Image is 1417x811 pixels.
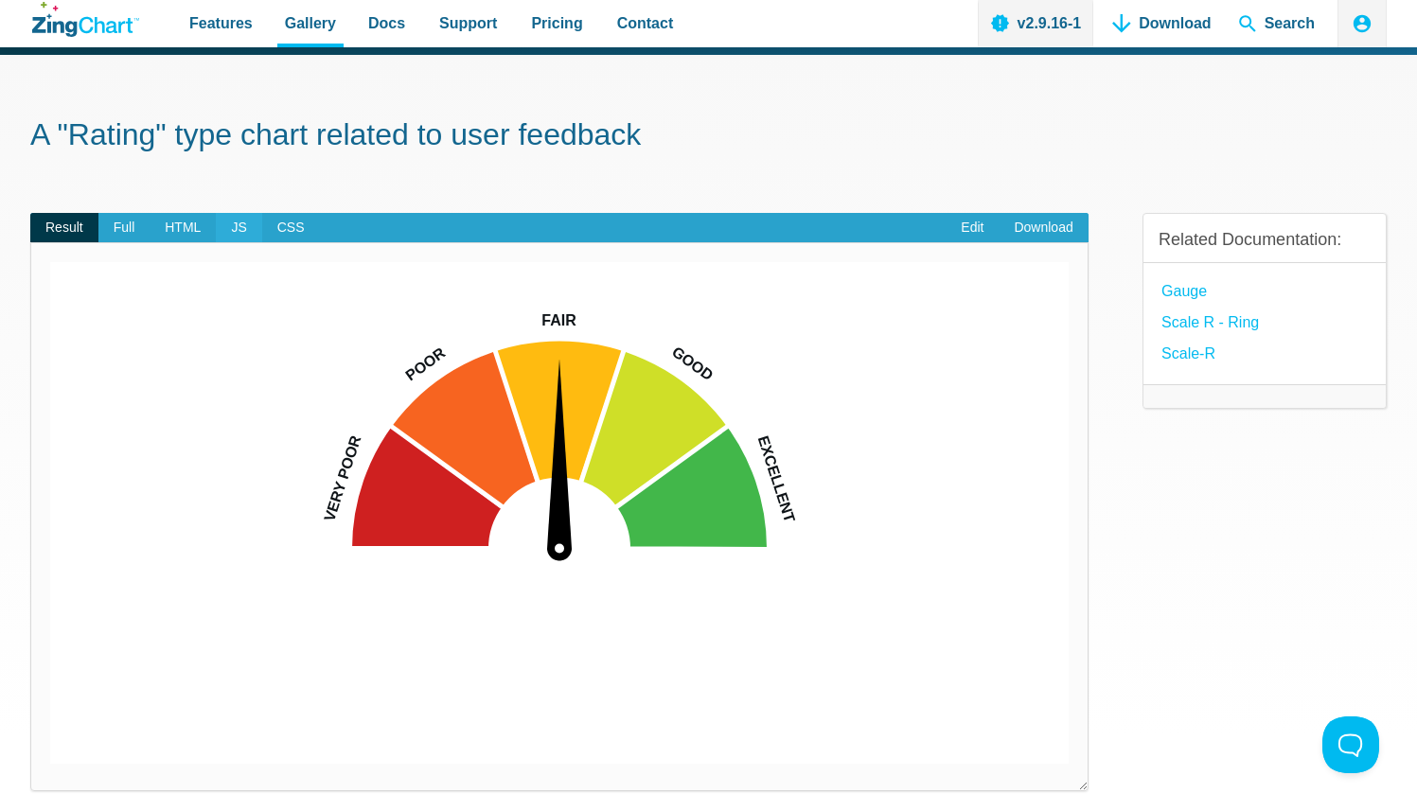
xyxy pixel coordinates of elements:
[368,10,405,36] span: Docs
[262,213,320,243] span: CSS
[617,10,674,36] span: Contact
[531,10,582,36] span: Pricing
[1161,341,1215,366] a: Scale-R
[30,115,1387,158] h1: A "Rating" type chart related to user feedback
[946,213,999,243] a: Edit
[1322,716,1379,773] iframe: Toggle Customer Support
[1159,229,1371,251] h3: Related Documentation:
[30,213,98,243] span: Result
[98,213,151,243] span: Full
[189,10,253,36] span: Features
[439,10,497,36] span: Support
[285,10,336,36] span: Gallery
[1161,309,1259,335] a: Scale R - Ring
[32,2,139,37] a: ZingChart Logo. Click to return to the homepage
[1161,278,1207,304] a: Gauge
[999,213,1088,243] a: Download
[216,213,261,243] span: JS
[150,213,216,243] span: HTML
